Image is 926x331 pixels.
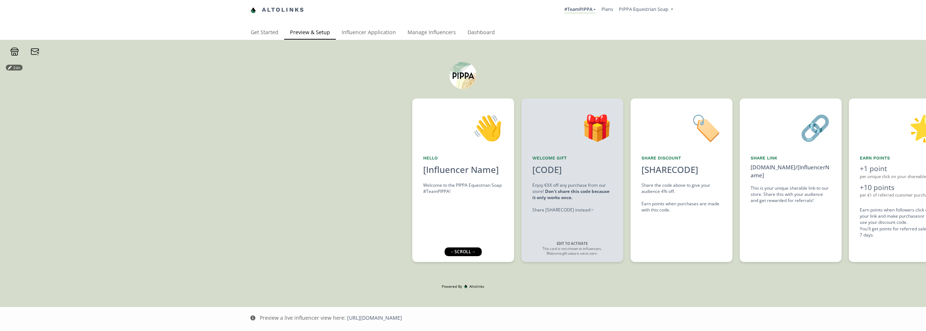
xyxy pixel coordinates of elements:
[751,109,831,146] div: 🔗
[536,241,609,256] div: This card is not shown to influencers. Welcome gift value is set to zero.
[423,109,503,146] div: 👋
[336,26,402,40] a: Influencer Application
[462,26,501,40] a: Dashboard
[347,314,402,321] a: [URL][DOMAIN_NAME]
[464,284,468,288] img: favicon-32x32.png
[601,6,613,12] a: Plans
[532,188,609,201] strong: Don't share this code because it only works once.
[557,241,588,246] strong: EDIT TO ACTIVATE
[751,164,831,179] div: [DOMAIN_NAME]/[InfluencerName]
[6,65,23,70] button: Edit
[250,7,256,13] img: favicon-32x32.png
[402,26,462,40] a: Manage Influencers
[532,155,612,161] div: Welcome Gift
[641,164,698,176] div: [SHARECODE]
[641,109,722,146] div: 🏷️
[449,62,477,89] img: 56c3Wnv7XcPn
[260,314,402,322] div: Preview a live influencer view here:
[250,4,305,16] a: Altolinks
[751,185,831,203] div: This is your unique sharable link to our store. Share this with your audience and get rewarded fo...
[641,155,722,161] div: Share Discount
[619,6,673,14] a: PIPPA Equestrian Soap
[445,247,482,256] div: ← scroll →
[442,284,462,289] span: Powered By
[469,284,484,289] span: Altolinks
[532,109,612,146] div: 🎁
[564,6,596,14] a: #TeamPIPPA
[284,26,336,40] a: Preview & Setup
[423,182,503,194] div: Welcome to the PIPPA Equestrian Soap #TeamPIPPA!
[528,164,566,176] div: [CODE]
[619,6,668,12] span: PIPPA Equestrian Soap
[751,155,831,161] div: Share Link
[532,182,612,213] div: Enjoy €XX off any purchase from our store! Share [SHARECODE] instead ☞
[423,164,503,176] div: [Influencer Name]
[245,26,284,40] a: Get Started
[423,155,503,161] div: Hello
[641,182,722,213] div: Share the code above to give your audience 4% off. Earn points when purchases are made with this ...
